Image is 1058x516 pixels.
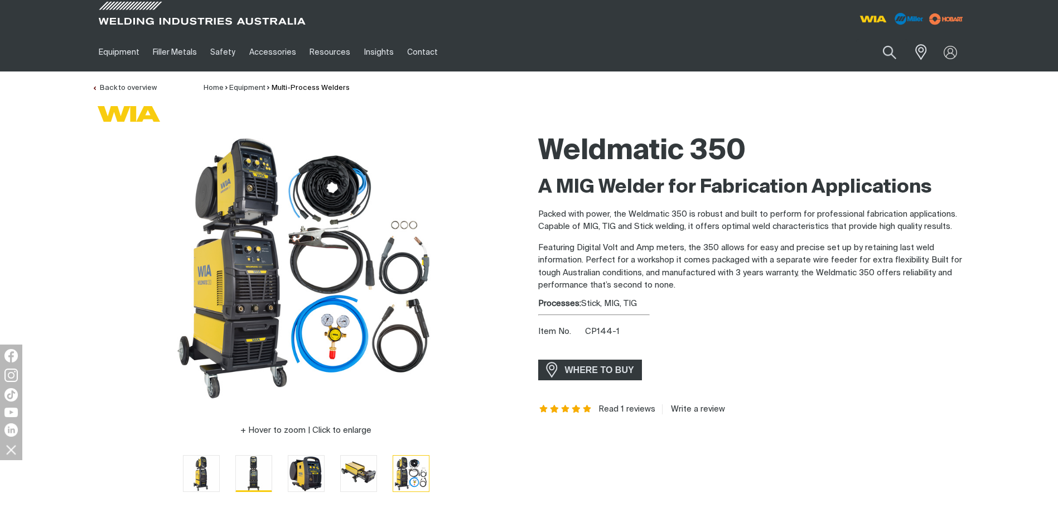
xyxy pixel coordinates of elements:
[303,33,357,71] a: Resources
[856,39,908,65] input: Product name or item number...
[538,299,581,308] strong: Processes:
[92,33,146,71] a: Equipment
[538,208,967,233] p: Packed with power, the Weldmatic 350 is robust and built to perform for professional fabrication ...
[598,404,655,414] a: Read 1 reviews
[4,408,18,417] img: YouTube
[234,424,378,437] button: Hover to zoom | Click to enlarge
[357,33,400,71] a: Insights
[288,455,325,492] button: Go to slide 3
[204,33,242,71] a: Safety
[235,455,272,492] button: Go to slide 2
[272,84,350,92] a: Multi-Process Welders
[229,84,265,92] a: Equipment
[871,39,909,65] button: Search products
[585,327,620,336] span: CP144-1
[92,33,748,71] nav: Main
[92,84,157,92] a: Back to overview of Multi-Process Welders
[4,423,18,437] img: LinkedIn
[558,361,641,379] span: WHERE TO BUY
[538,175,967,200] h2: A MIG Welder for Fabrication Applications
[662,404,725,414] a: Write a review
[236,456,272,491] img: Weldmatic 350
[183,456,219,491] img: Weldmatic 350
[340,455,377,492] button: Go to slide 4
[538,326,583,338] span: Item No.
[538,360,642,380] a: WHERE TO BUY
[538,405,593,413] span: Rating: 5
[538,133,967,170] h1: Weldmatic 350
[167,128,446,407] img: Weldmatic 350
[4,349,18,362] img: Facebook
[183,455,220,492] button: Go to slide 1
[926,11,967,27] img: miller
[146,33,204,71] a: Filler Metals
[4,388,18,402] img: TikTok
[243,33,303,71] a: Accessories
[204,84,224,92] a: Home
[2,440,21,459] img: hide socials
[341,456,376,491] img: Weldmatic 350
[393,455,429,492] button: Go to slide 5
[538,242,967,292] p: Featuring Digital Volt and Amp meters, the 350 allows for easy and precise set up by retaining la...
[400,33,445,71] a: Contact
[4,369,18,382] img: Instagram
[538,298,967,310] div: Stick, MIG, TIG
[288,456,324,491] img: Weldmatic 350
[204,83,350,94] nav: Breadcrumb
[393,456,429,491] img: Weldmatic 350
